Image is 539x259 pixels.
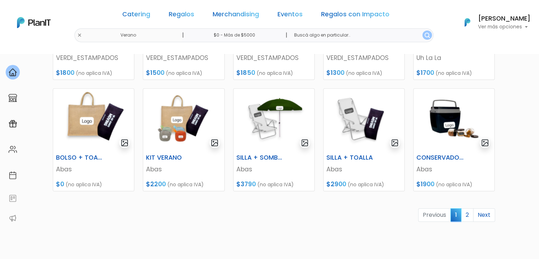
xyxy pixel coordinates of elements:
span: $1800 [56,68,74,77]
img: feedback-78b5a0c8f98aac82b08bfc38622c3050aee476f2c9584af64705fc4e61158814.svg [9,194,17,203]
img: user_04fe99587a33b9844688ac17b531be2b.png [57,43,71,57]
span: (no aplica IVA) [346,70,382,77]
p: Abas [236,165,311,174]
img: PlanIt Logo [17,17,51,28]
a: Eventos [277,11,303,20]
a: gallery-light SILLA + SOMBRILLA Abas $3790 (no aplica IVA) [233,88,315,191]
img: thumb_Captura_de_pantalla_2025-09-15_124154.png [324,89,404,151]
p: Abas [326,165,402,174]
p: Ver más opciones [478,24,530,29]
i: send [120,106,135,115]
span: (no aplica IVA) [436,70,472,77]
p: Ya probaste PlanitGO? Vas a poder automatizarlas acciones de todo el año. Escribinos para saber más! [25,65,118,89]
span: $2200 [146,180,166,188]
img: gallery-light [481,139,489,147]
h6: BOLSO + TOALLA [52,154,108,161]
a: Merchandising [213,11,259,20]
span: (no aplica IVA) [76,70,112,77]
a: Regalos con Impacto [321,11,389,20]
span: (no aplica IVA) [348,181,384,188]
img: gallery-light [301,139,309,147]
p: Uh La La [416,53,492,62]
span: $1700 [416,68,434,77]
img: thumb_Captura_de_pantalla_2025-09-15_123031.png [143,89,224,151]
img: thumb_Captura_de_pantalla_2025-09-15_123502.png [234,89,314,151]
img: thumb_Captura_de_pantalla_2025-09-15_133136.png [414,89,494,151]
h6: [PERSON_NAME] [478,16,530,22]
span: (no aplica IVA) [167,181,204,188]
img: gallery-light [120,139,129,147]
img: gallery-light [210,139,219,147]
img: close-6986928ebcb1d6c9903e3b54e860dbc4d054630f23adef3a32610726dff6a82b.svg [77,33,82,38]
p: | [182,31,184,39]
img: gallery-light [391,139,399,147]
p: VERDI_ESTAMPADOS [146,53,221,62]
span: J [71,43,85,57]
img: thumb_Captura_de_pantalla_2025-09-15_104901.png [53,89,134,151]
a: Regalos [169,11,194,20]
p: VERDI_ESTAMPADOS [236,53,311,62]
span: (no aplica IVA) [257,181,294,188]
img: marketplace-4ceaa7011d94191e9ded77b95e3339b90024bf715f7c57f8cf31f2d8c509eaba.svg [9,94,17,102]
a: gallery-light KIT VERANO Abas $2200 (no aplica IVA) [143,88,224,191]
i: keyboard_arrow_down [110,54,120,65]
img: search_button-432b6d5273f82d61273b3651a40e1bd1b912527efae98b1b7a1b2c0702e16a8d.svg [425,33,430,38]
img: user_d58e13f531133c46cb30575f4d864daf.jpeg [64,35,78,50]
span: (no aplica IVA) [66,181,102,188]
span: (no aplica IVA) [257,70,293,77]
a: Next [473,208,495,222]
img: partners-52edf745621dab592f3b2c58e3bca9d71375a7ef29c3b500c9f145b62cc070d4.svg [9,214,17,222]
p: Abas [146,165,221,174]
p: VERDI_ESTAMPADOS [326,53,402,62]
p: VERDI_ESTAMPADOS [56,53,131,62]
span: 1 [450,208,461,221]
span: $3790 [236,180,256,188]
p: Abas [56,165,131,174]
p: | [285,31,287,39]
span: (no aplica IVA) [166,70,202,77]
img: PlanIt Logo [460,15,475,30]
span: $1500 [146,68,164,77]
div: J [18,43,125,57]
span: $0 [56,180,64,188]
img: calendar-87d922413cdce8b2cf7b7f5f62616a5cf9e4887200fb71536465627b3292af00.svg [9,171,17,180]
a: Catering [122,11,150,20]
img: home-e721727adea9d79c4d83392d1f703f7f8bce08238fde08b1acbfd93340b81755.svg [9,68,17,77]
h6: KIT VERANO [142,154,198,161]
h6: SILLA + SOMBRILLA [232,154,288,161]
span: $1850 [236,68,255,77]
h6: CONSERVADORA + PICADA [412,154,468,161]
input: Buscá algo en particular.. [288,28,433,42]
div: PLAN IT Ya probaste PlanitGO? Vas a poder automatizarlas acciones de todo el año. Escribinos para... [18,50,125,94]
img: campaigns-02234683943229c281be62815700db0a1741e53638e28bf9629b52c665b00959.svg [9,120,17,128]
span: $1300 [326,68,344,77]
i: insert_emoticon [108,106,120,115]
span: (no aplica IVA) [436,181,472,188]
a: 2 [461,208,473,222]
strong: PLAN IT [25,57,45,64]
a: gallery-light SILLA + TOALLA Abas $2900 (no aplica IVA) [323,88,405,191]
p: Abas [416,165,492,174]
span: $2900 [326,180,346,188]
span: $1900 [416,180,434,188]
span: ¡Escríbenos! [37,108,108,115]
a: gallery-light BOLSO + TOALLA Abas $0 (no aplica IVA) [53,88,134,191]
a: gallery-light CONSERVADORA + PICADA Abas $1900 (no aplica IVA) [413,88,495,191]
h6: SILLA + TOALLA [322,154,378,161]
button: PlanIt Logo [PERSON_NAME] Ver más opciones [455,13,530,32]
img: people-662611757002400ad9ed0e3c099ab2801c6687ba6c219adb57efc949bc21e19d.svg [9,145,17,154]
